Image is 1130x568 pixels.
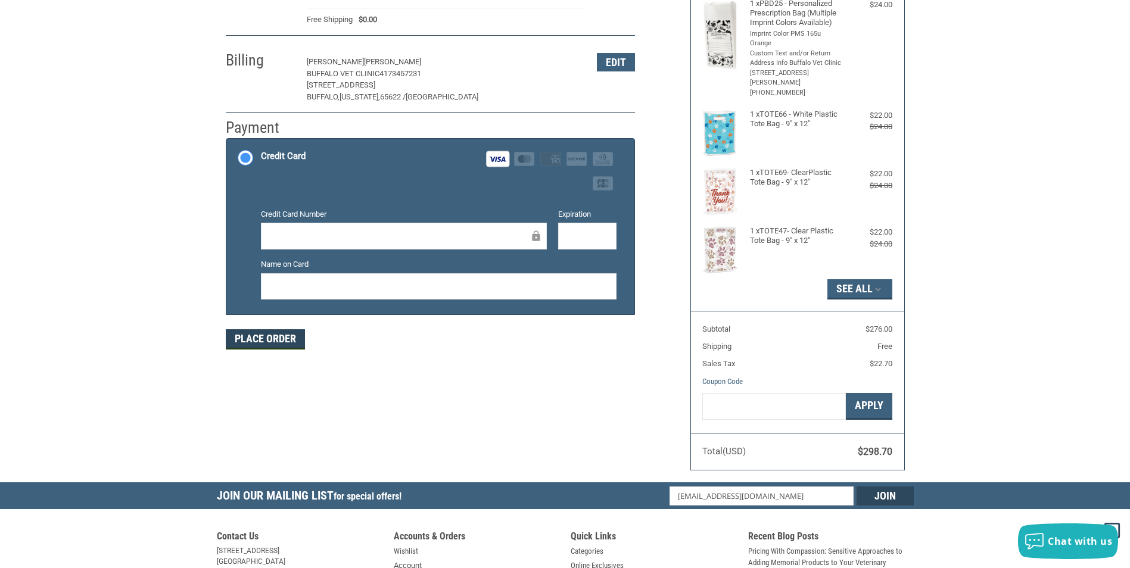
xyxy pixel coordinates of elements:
[597,53,635,71] button: Edit
[845,238,892,250] div: $24.00
[380,92,406,101] span: 65622 /
[846,393,892,420] button: Apply
[379,69,421,78] span: 4173457231
[845,226,892,238] div: $22.00
[702,377,743,386] a: Coupon Code
[261,258,617,270] label: Name on Card
[558,208,617,220] label: Expiration
[750,29,842,49] li: Imprint Color PMS 165u Orange
[226,118,295,138] h2: Payment
[845,168,892,180] div: $22.00
[827,279,892,299] button: See All
[845,110,892,121] div: $22.00
[857,486,914,505] input: Join
[750,110,842,129] h4: 1 x TOTE66 - White Plastic Tote Bag - 9" x 12"
[702,324,730,333] span: Subtotal
[364,57,421,66] span: [PERSON_NAME]
[1048,535,1112,548] span: Chat with us
[406,92,478,101] span: [GEOGRAPHIC_DATA]
[571,545,603,557] a: Categories
[226,51,295,70] h2: Billing
[866,324,892,333] span: $276.00
[858,446,892,457] span: $298.70
[307,69,379,78] span: Buffalo Vet Clinic
[307,57,364,66] span: [PERSON_NAME]
[394,545,418,557] a: Wishlist
[307,80,375,89] span: [STREET_ADDRESS]
[750,49,842,98] li: Custom Text and/or Return Address Info Buffalo Vet Clinic [STREET_ADDRESS][PERSON_NAME] [PHONE_NU...
[217,530,382,545] h5: Contact Us
[845,121,892,133] div: $24.00
[845,180,892,192] div: $24.00
[702,446,746,457] span: Total (USD)
[702,342,731,351] span: Shipping
[353,14,377,26] span: $0.00
[334,491,401,502] span: for special offers!
[571,530,736,545] h5: Quick Links
[870,359,892,368] span: $22.70
[750,226,842,246] h4: 1 x TOTE47- Clear Plastic Tote Bag - 9" x 12"
[226,329,305,349] button: Place Order
[340,92,380,101] span: [US_STATE],
[702,359,735,368] span: Sales Tax
[1018,523,1118,559] button: Chat with us
[750,168,842,188] h4: 1 x TOTE69- ClearPlastic Tote Bag - 9" x 12"
[394,530,559,545] h5: Accounts & Orders
[307,14,353,26] span: Free Shipping
[217,482,407,513] h5: Join Our Mailing List
[877,342,892,351] span: Free
[702,393,846,420] input: Gift Certificate or Coupon Code
[748,530,914,545] h5: Recent Blog Posts
[307,92,340,101] span: BUFFALO,
[670,486,854,505] input: Email
[261,146,306,166] div: Credit Card
[261,208,547,220] label: Credit Card Number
